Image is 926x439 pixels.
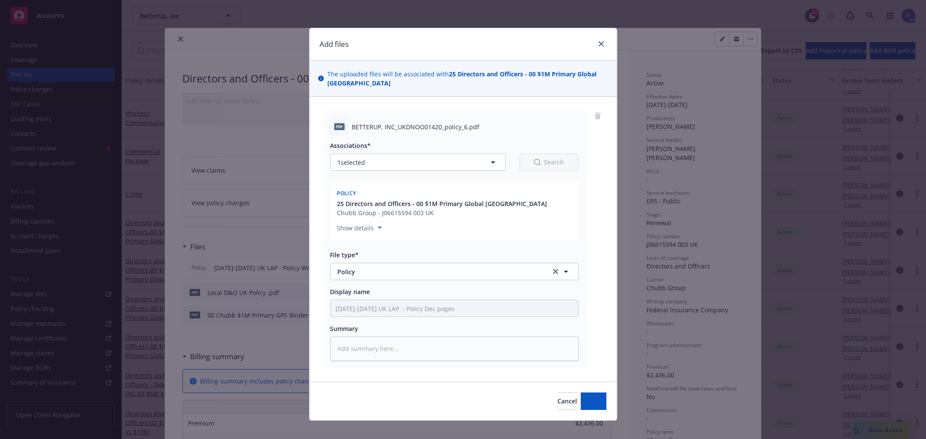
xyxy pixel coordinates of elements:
span: Summary [330,324,359,333]
button: Policyclear selection [330,263,579,280]
a: clear selection [550,266,561,277]
span: File type* [330,251,359,259]
span: Policy [338,267,539,276]
span: Display name [330,288,370,296]
input: Add display name here... [331,300,578,317]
